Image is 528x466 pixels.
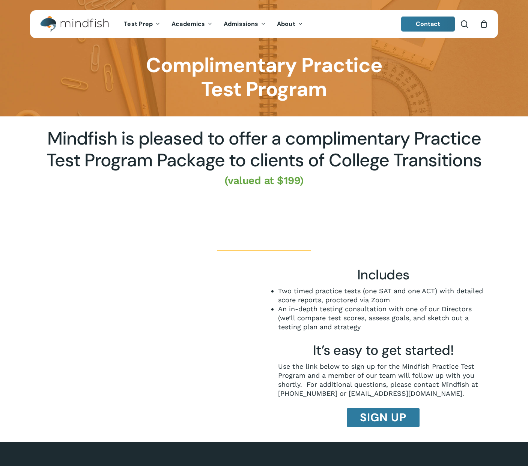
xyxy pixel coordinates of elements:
[278,266,489,284] h3: Includes
[118,21,166,27] a: Test Prep
[278,342,489,359] h3: It’s easy to get started!
[271,21,308,27] a: About
[171,20,205,28] span: Academics
[218,21,271,27] a: Admissions
[401,17,455,32] a: Contact
[278,362,489,398] p: Use the link below to sign up for the Mindfish Practice Test Program and a member of our team wil...
[30,38,498,116] h1: Complimentary Practice Test Program
[278,305,489,332] li: An in-depth testing consultation with one of our Directors (we’ll compare test scores, assess goa...
[118,10,308,38] nav: Main Menu
[224,174,304,187] strong: (valued at $199)
[30,128,498,171] h2: Mindfish is pleased to offer a complimentary Practice Test Program Package to clients of College ...
[224,20,258,28] span: Admissions
[347,408,420,427] a: Sign Up
[30,10,498,38] header: Main Menu
[124,20,153,28] span: Test Prep
[278,287,489,305] li: Two timed practice tests (one SAT and one ACT) with detailed score reports, proctored via Zoom
[277,20,295,28] span: About
[360,414,406,421] span: Sign Up
[166,21,218,27] a: Academics
[416,20,441,28] span: Contact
